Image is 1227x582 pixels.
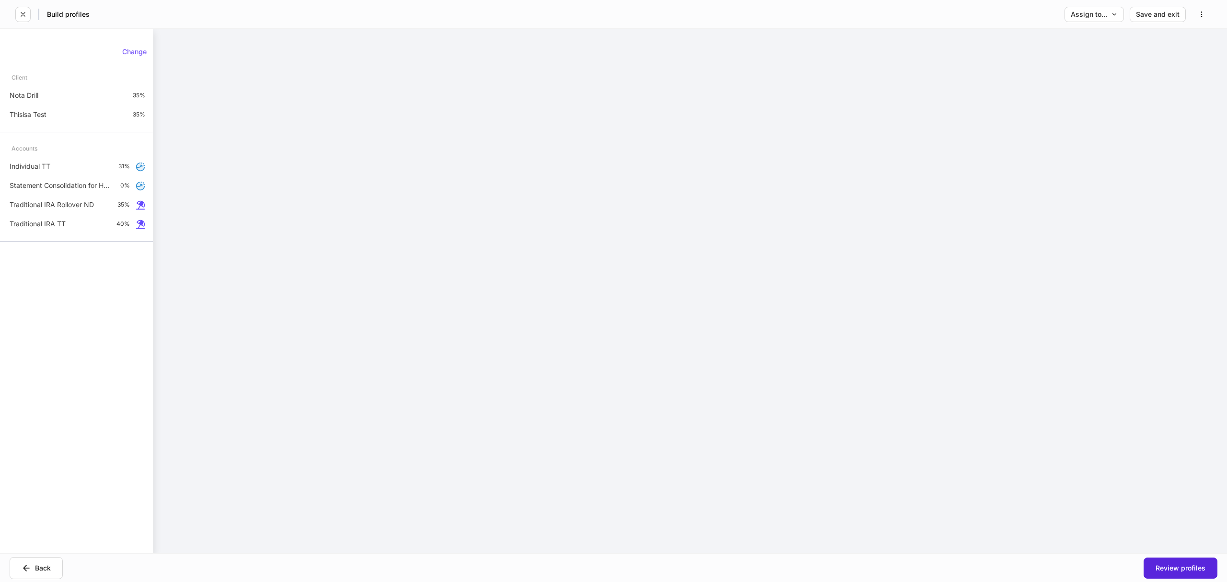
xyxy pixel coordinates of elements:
[22,563,51,573] div: Back
[10,91,38,100] p: Nota Drill
[10,219,66,229] p: Traditional IRA TT
[116,44,153,59] button: Change
[1130,7,1186,22] button: Save and exit
[1136,11,1180,18] div: Save and exit
[47,10,90,19] h5: Build profiles
[133,111,145,118] p: 35%
[120,182,130,189] p: 0%
[122,48,147,55] div: Change
[10,200,94,210] p: Traditional IRA Rollover ND
[10,110,46,119] p: Thisisa Test
[12,140,37,157] div: Accounts
[117,201,130,209] p: 35%
[1065,7,1124,22] button: Assign to...
[12,69,27,86] div: Client
[1071,11,1118,18] div: Assign to...
[10,181,113,190] p: Statement Consolidation for Households ND
[1144,558,1217,579] button: Review profiles
[10,557,63,579] button: Back
[118,163,130,170] p: 31%
[133,92,145,99] p: 35%
[10,162,50,171] p: Individual TT
[116,220,130,228] p: 40%
[1156,565,1205,571] div: Review profiles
